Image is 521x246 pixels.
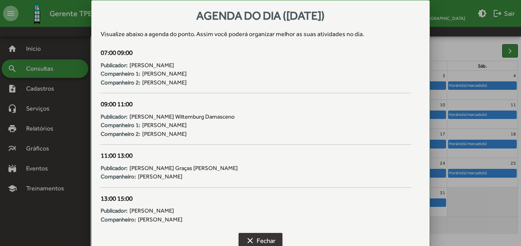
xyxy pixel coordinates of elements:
[101,69,140,78] strong: Companheiro 1:
[101,194,411,204] div: 13:00 15:00
[101,151,411,161] div: 11:00 13:00
[101,99,411,109] div: 09:00 11:00
[101,164,128,173] strong: Publicador:
[142,130,187,139] span: [PERSON_NAME]
[138,215,183,224] span: [PERSON_NAME]
[142,78,187,87] span: [PERSON_NAME]
[101,48,411,58] div: 07:00 09:00
[101,206,128,215] strong: Publicador:
[129,112,235,121] span: [PERSON_NAME] Wiltemburg Damasceno
[246,236,255,245] mat-icon: clear
[142,69,187,78] span: [PERSON_NAME]
[138,172,183,181] span: [PERSON_NAME]
[101,61,128,70] strong: Publicador:
[101,112,128,121] strong: Publicador:
[101,121,140,130] strong: Companheiro 1:
[101,78,140,87] strong: Companheiro 2:
[129,164,238,173] span: [PERSON_NAME] Graças [PERSON_NAME]
[129,61,174,70] span: [PERSON_NAME]
[101,172,136,181] strong: Companheiro:
[101,130,140,139] strong: Companheiro 2:
[196,9,325,22] span: Agenda do dia ([DATE])
[129,206,174,215] span: [PERSON_NAME]
[101,215,136,224] strong: Companheiro:
[142,121,187,130] span: [PERSON_NAME]
[101,30,420,39] div: Visualize abaixo a agenda do ponto . Assim você poderá organizar melhor as suas atividades no dia.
